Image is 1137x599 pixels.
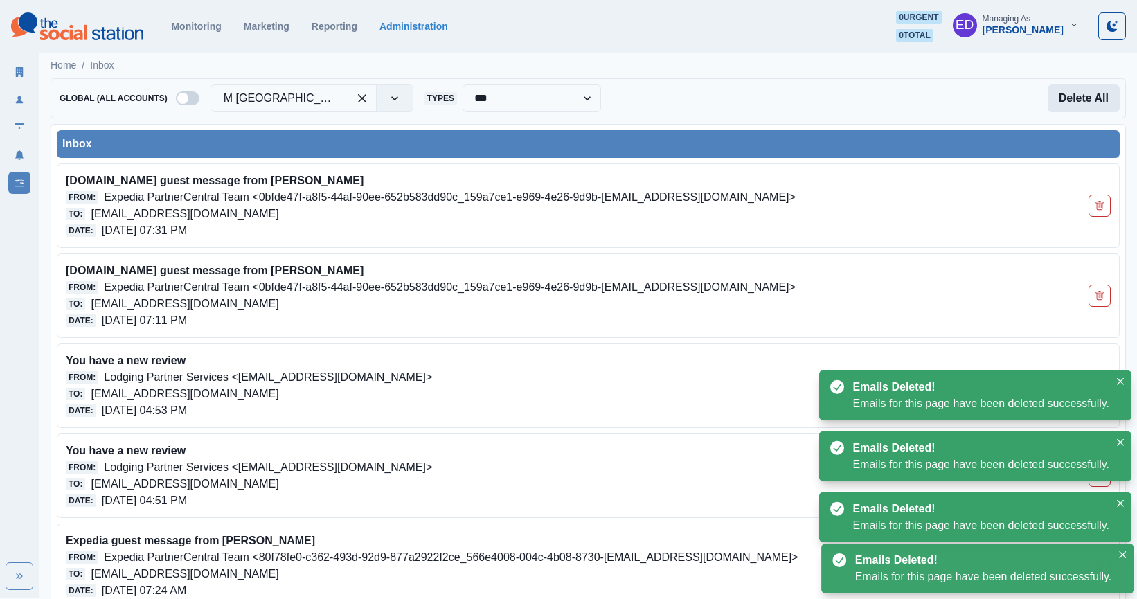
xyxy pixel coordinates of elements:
[104,189,796,206] p: Expedia PartnerCentral Team <0bfde47f-a8f5-44af-90ee-652b583dd90c_159a7ce1-e969-4e26-9d9b-[EMAIL_...
[8,172,30,194] a: Inbox
[852,456,1109,473] div: Emails for this page have been deleted successfully.
[66,224,96,237] span: Date:
[983,14,1030,24] div: Managing As
[104,549,798,566] p: Expedia PartnerCentral Team <80f78fe0-c362-493d-92d9-877a2922f2ce_566e4008-004c-4b08-8730-[EMAIL_...
[102,312,187,329] p: [DATE] 07:11 PM
[1048,84,1120,112] button: Delete All
[66,478,85,490] span: To:
[66,461,98,474] span: From:
[66,262,902,279] p: [DOMAIN_NAME] guest message from [PERSON_NAME]
[57,92,170,105] span: Global (All Accounts)
[66,352,902,369] p: You have a new review
[8,89,30,111] a: Users
[91,206,278,222] p: [EMAIL_ADDRESS][DOMAIN_NAME]
[8,61,30,83] a: Clients
[66,494,96,507] span: Date:
[852,440,1104,456] div: Emails Deleted!
[104,459,432,476] p: Lodging Partner Services <[EMAIL_ADDRESS][DOMAIN_NAME]>
[1112,373,1129,390] button: Close
[91,296,278,312] p: [EMAIL_ADDRESS][DOMAIN_NAME]
[171,21,221,32] a: Monitoring
[1112,495,1129,512] button: Close
[82,58,84,73] span: /
[1114,546,1131,563] button: Close
[855,552,1107,569] div: Emails Deleted!
[855,569,1112,585] div: Emails for this page have been deleted successfully.
[956,8,974,42] div: Elizabeth Dempsey
[11,12,143,40] img: logoTextSVG.62801f218bc96a9b266caa72a09eb111.svg
[6,562,33,590] button: Expand
[62,136,1114,152] div: Inbox
[1112,434,1129,451] button: Close
[1089,285,1111,307] button: Delete Email
[379,21,448,32] a: Administration
[351,87,373,109] div: Clear selected options
[8,144,30,166] a: Notifications
[102,222,187,239] p: [DATE] 07:31 PM
[91,566,278,582] p: [EMAIL_ADDRESS][DOMAIN_NAME]
[983,24,1064,36] div: [PERSON_NAME]
[66,281,98,294] span: From:
[66,442,902,459] p: You have a new review
[104,279,796,296] p: Expedia PartnerCentral Team <0bfde47f-a8f5-44af-90ee-652b583dd90c_159a7ce1-e969-4e26-9d9b-[EMAIL_...
[90,58,114,73] a: Inbox
[852,395,1109,412] div: Emails for this page have been deleted successfully.
[66,568,85,580] span: To:
[102,582,186,599] p: [DATE] 07:24 AM
[852,517,1109,534] div: Emails for this page have been deleted successfully.
[66,584,96,597] span: Date:
[1089,195,1111,217] button: Delete Email
[66,388,85,400] span: To:
[852,501,1104,517] div: Emails Deleted!
[66,371,98,384] span: From:
[91,386,278,402] p: [EMAIL_ADDRESS][DOMAIN_NAME]
[91,476,278,492] p: [EMAIL_ADDRESS][DOMAIN_NAME]
[66,551,98,564] span: From:
[66,314,96,327] span: Date:
[66,172,902,189] p: [DOMAIN_NAME] guest message from [PERSON_NAME]
[66,298,85,310] span: To:
[312,21,357,32] a: Reporting
[66,191,98,204] span: From:
[51,58,76,73] a: Home
[896,29,933,42] span: 0 total
[102,402,187,419] p: [DATE] 04:53 PM
[102,492,187,509] p: [DATE] 04:51 PM
[896,11,941,24] span: 0 urgent
[424,92,457,105] span: Types
[244,21,289,32] a: Marketing
[1098,12,1126,40] button: Toggle Mode
[8,116,30,138] a: Draft Posts
[66,533,902,549] p: Expedia guest message from [PERSON_NAME]
[852,379,1104,395] div: Emails Deleted!
[104,369,432,386] p: Lodging Partner Services <[EMAIL_ADDRESS][DOMAIN_NAME]>
[66,208,85,220] span: To:
[66,404,96,417] span: Date:
[51,58,114,73] nav: breadcrumb
[942,11,1090,39] button: Managing As[PERSON_NAME]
